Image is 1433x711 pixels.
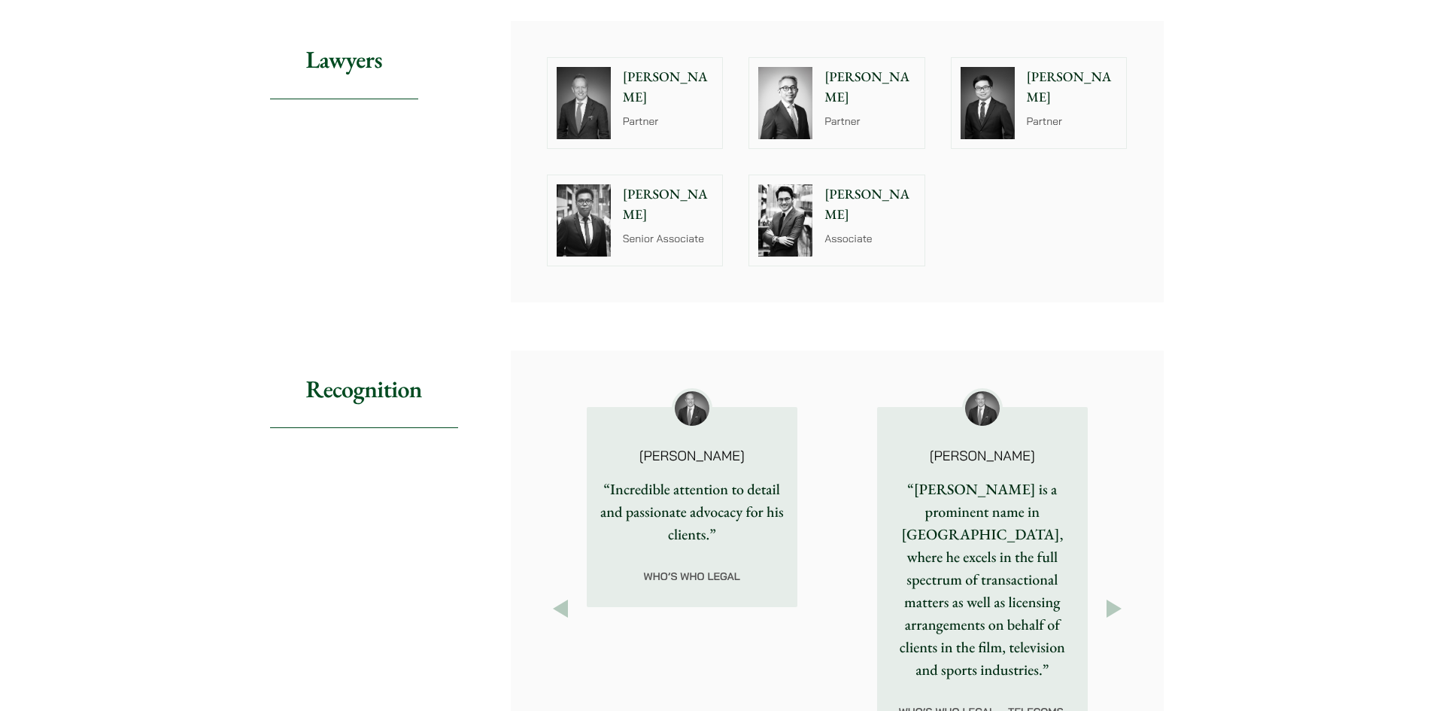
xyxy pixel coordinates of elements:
p: [PERSON_NAME] [824,67,915,108]
p: Partner [623,114,714,129]
p: [PERSON_NAME] [623,67,714,108]
a: [PERSON_NAME] Partner [547,57,724,149]
button: Previous [547,595,574,622]
p: Partner [824,114,915,129]
a: [PERSON_NAME] Partner [951,57,1128,149]
p: [PERSON_NAME] [901,449,1064,463]
p: [PERSON_NAME] [611,449,773,463]
a: [PERSON_NAME] Associate [748,175,925,266]
p: Partner [1027,114,1118,129]
h2: Recognition [270,351,458,428]
p: Associate [824,231,915,247]
a: [PERSON_NAME] Senior Associate [547,175,724,266]
p: “[PERSON_NAME] is a prominent name in [GEOGRAPHIC_DATA], where he excels in the full spectrum of ... [889,478,1076,681]
div: Who’s Who Legal [587,545,797,607]
a: [PERSON_NAME] Partner [748,57,925,149]
p: [PERSON_NAME] [623,184,714,225]
p: [PERSON_NAME] [1027,67,1118,108]
p: [PERSON_NAME] [824,184,915,225]
h2: Lawyers [270,21,418,99]
button: Next [1101,595,1128,622]
p: Senior Associate [623,231,714,247]
p: “Incredible attention to detail and passionate advocacy for his clients.” [599,478,785,545]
